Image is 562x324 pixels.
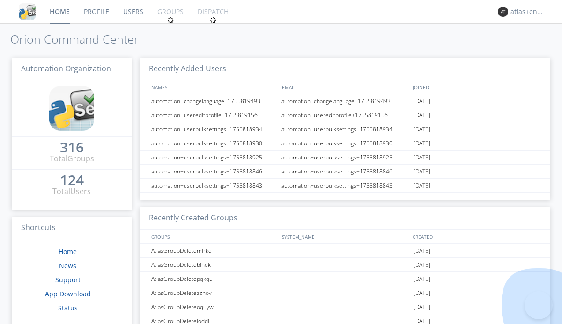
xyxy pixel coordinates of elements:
[140,272,550,286] a: AtlasGroupDeletepqkqu[DATE]
[49,86,94,131] img: cddb5a64eb264b2086981ab96f4c1ba7
[149,151,279,164] div: automation+userbulksettings+1755818925
[279,108,411,122] div: automation+usereditprofile+1755819156
[58,303,78,312] a: Status
[140,151,550,165] a: automation+userbulksettings+1755818925automation+userbulksettings+1755818925[DATE]
[498,7,508,17] img: 373638.png
[140,300,550,314] a: AtlasGroupDeleteoquyw[DATE]
[279,122,411,136] div: automation+userbulksettings+1755818934
[279,165,411,178] div: automation+userbulksettings+1755818846
[140,258,550,272] a: AtlasGroupDeletebinek[DATE]
[60,143,84,152] div: 316
[149,94,279,108] div: automation+changelanguage+1755819493
[414,300,430,314] span: [DATE]
[60,143,84,153] a: 316
[149,122,279,136] div: automation+userbulksettings+1755818934
[279,179,411,192] div: automation+userbulksettings+1755818843
[149,136,279,150] div: automation+userbulksettings+1755818930
[525,291,553,319] iframe: Toggle Customer Support
[19,3,36,20] img: cddb5a64eb264b2086981ab96f4c1ba7
[140,207,550,230] h3: Recently Created Groups
[279,94,411,108] div: automation+changelanguage+1755819493
[279,151,411,164] div: automation+userbulksettings+1755818925
[414,179,430,193] span: [DATE]
[50,153,94,164] div: Total Groups
[149,300,279,314] div: AtlasGroupDeleteoquyw
[279,136,411,150] div: automation+userbulksettings+1755818930
[140,179,550,193] a: automation+userbulksettings+1755818843automation+userbulksettings+1755818843[DATE]
[149,179,279,192] div: automation+userbulksettings+1755818843
[149,244,279,257] div: AtlasGroupDeletemlrke
[12,217,132,240] h3: Shortcuts
[59,247,77,256] a: Home
[414,165,430,179] span: [DATE]
[280,80,410,94] div: EMAIL
[140,58,550,81] h3: Recently Added Users
[410,80,541,94] div: JOINED
[140,286,550,300] a: AtlasGroupDeletezzhov[DATE]
[149,230,277,243] div: GROUPS
[149,286,279,300] div: AtlasGroupDeletezzhov
[167,17,174,23] img: spin.svg
[140,108,550,122] a: automation+usereditprofile+1755819156automation+usereditprofile+1755819156[DATE]
[510,7,546,16] div: atlas+english0002
[414,122,430,136] span: [DATE]
[140,122,550,136] a: automation+userbulksettings+1755818934automation+userbulksettings+1755818934[DATE]
[414,272,430,286] span: [DATE]
[414,258,430,272] span: [DATE]
[414,94,430,108] span: [DATE]
[140,94,550,108] a: automation+changelanguage+1755819493automation+changelanguage+1755819493[DATE]
[21,63,111,74] span: Automation Organization
[55,275,81,284] a: Support
[59,261,76,270] a: News
[414,108,430,122] span: [DATE]
[149,258,279,271] div: AtlasGroupDeletebinek
[140,244,550,258] a: AtlasGroupDeletemlrke[DATE]
[414,136,430,151] span: [DATE]
[149,108,279,122] div: automation+usereditprofile+1755819156
[140,136,550,151] a: automation+userbulksettings+1755818930automation+userbulksettings+1755818930[DATE]
[60,175,84,185] div: 124
[149,165,279,178] div: automation+userbulksettings+1755818846
[45,289,91,298] a: App Download
[210,17,216,23] img: spin.svg
[414,244,430,258] span: [DATE]
[414,151,430,165] span: [DATE]
[414,286,430,300] span: [DATE]
[52,186,91,197] div: Total Users
[410,230,541,243] div: CREATED
[149,272,279,286] div: AtlasGroupDeletepqkqu
[140,165,550,179] a: automation+userbulksettings+1755818846automation+userbulksettings+1755818846[DATE]
[60,175,84,186] a: 124
[280,230,410,243] div: SYSTEM_NAME
[149,80,277,94] div: NAMES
